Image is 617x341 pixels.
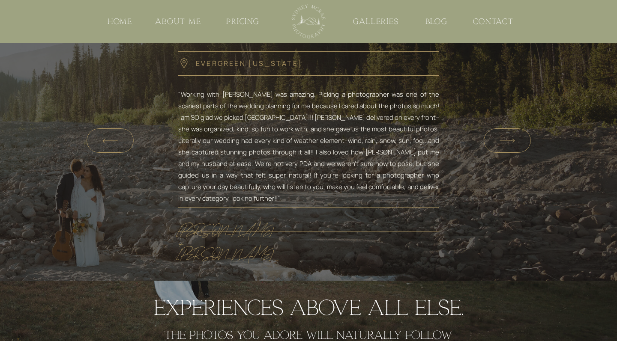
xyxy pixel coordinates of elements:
h3: -[PERSON_NAME] + [PERSON_NAME] [178,214,260,226]
a: ABOUT me [153,16,204,27]
h2: EVERGREEN [US_STATE] [196,57,315,70]
p: "Working with [PERSON_NAME] was amazing. Picking a photographer was one of the scariest parts of ... [178,89,439,192]
p: experiences above all else. [67,288,550,323]
a: pricing [224,16,262,27]
a: HOME [101,16,139,27]
a: galleries [353,16,399,27]
a: CONTACT [470,16,517,27]
a: blog [424,16,449,27]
